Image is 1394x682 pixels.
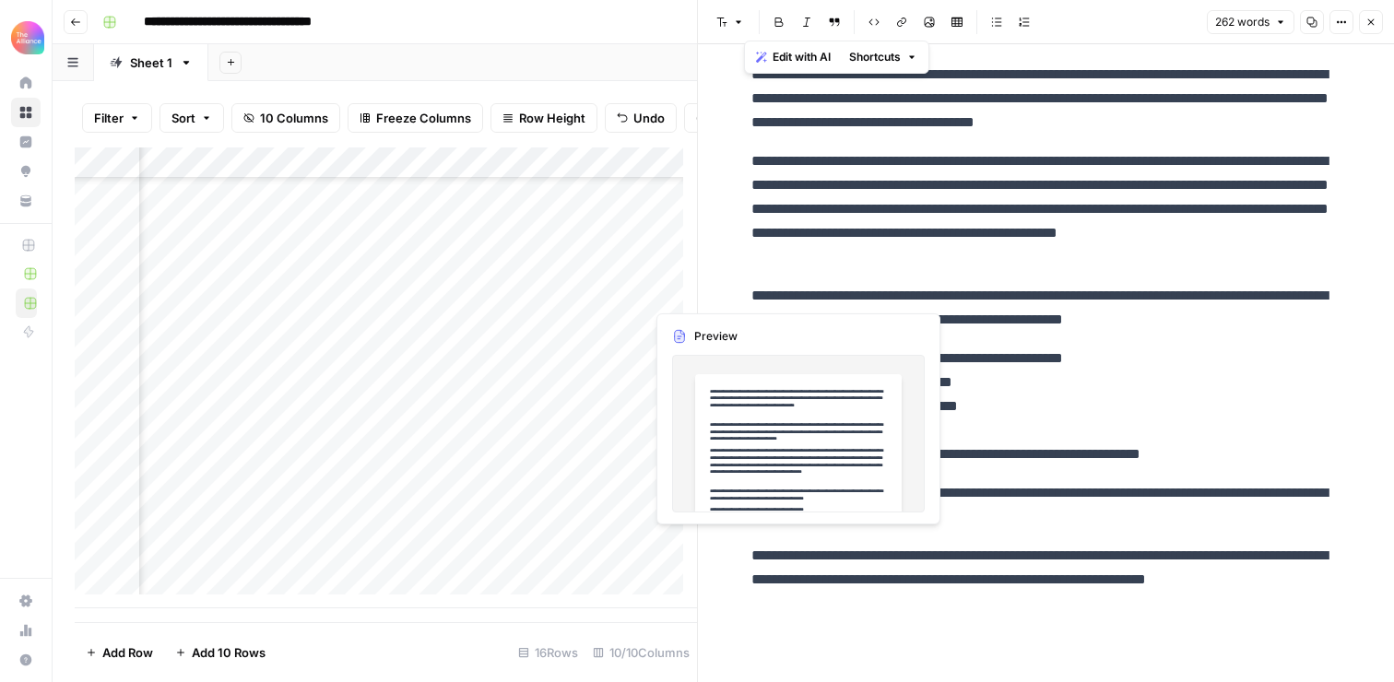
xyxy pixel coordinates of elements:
[11,15,41,61] button: Workspace: Alliance
[511,638,585,667] div: 16 Rows
[376,109,471,127] span: Freeze Columns
[490,103,597,133] button: Row Height
[11,645,41,675] button: Help + Support
[11,98,41,127] a: Browse
[159,103,224,133] button: Sort
[749,45,838,69] button: Edit with AI
[585,638,697,667] div: 10/10 Columns
[94,109,124,127] span: Filter
[842,45,925,69] button: Shortcuts
[11,21,44,54] img: Alliance Logo
[164,638,277,667] button: Add 10 Rows
[605,103,677,133] button: Undo
[192,643,266,662] span: Add 10 Rows
[773,49,831,65] span: Edit with AI
[75,638,164,667] button: Add Row
[171,109,195,127] span: Sort
[11,68,41,98] a: Home
[102,643,153,662] span: Add Row
[849,49,901,65] span: Shortcuts
[11,616,41,645] a: Usage
[94,44,208,81] a: Sheet 1
[11,586,41,616] a: Settings
[11,186,41,216] a: Your Data
[231,103,340,133] button: 10 Columns
[519,109,585,127] span: Row Height
[633,109,665,127] span: Undo
[82,103,152,133] button: Filter
[1215,14,1270,30] span: 262 words
[1207,10,1294,34] button: 262 words
[11,127,41,157] a: Insights
[130,53,172,72] div: Sheet 1
[348,103,483,133] button: Freeze Columns
[11,157,41,186] a: Opportunities
[260,109,328,127] span: 10 Columns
